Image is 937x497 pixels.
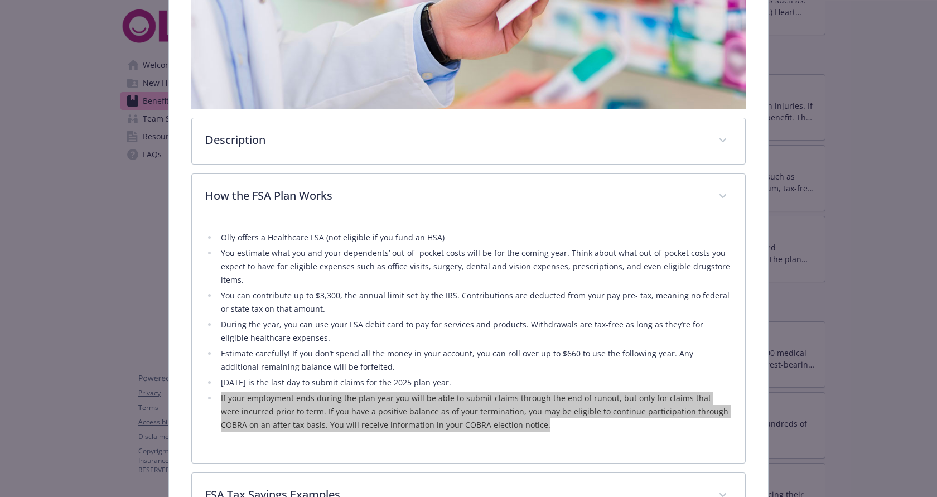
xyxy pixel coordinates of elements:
li: You can contribute up to $3,300, the annual limit set by the IRS. Contributions are deducted from... [218,289,731,316]
li: You estimate what you and your dependents’ out-of- pocket costs will be for the coming year. Thin... [218,247,731,287]
li: If your employment ends during the plan year you will be able to submit claims through the end of... [218,392,731,432]
p: How the FSA Plan Works [205,187,704,204]
div: How the FSA Plan Works [192,220,745,463]
div: Description [192,118,745,164]
li: During the year, you can use your FSA debit card to pay for services and products. Withdrawals ar... [218,318,731,345]
p: Description [205,132,704,148]
li: Olly offers a Healthcare FSA (not eligible if you fund an HSA) [218,231,731,244]
li: [DATE] is the last day to submit claims for the 2025 plan year. [218,376,731,389]
div: How the FSA Plan Works [192,174,745,220]
li: Estimate carefully! If you don’t spend all the money in your account, you can roll over up to $66... [218,347,731,374]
